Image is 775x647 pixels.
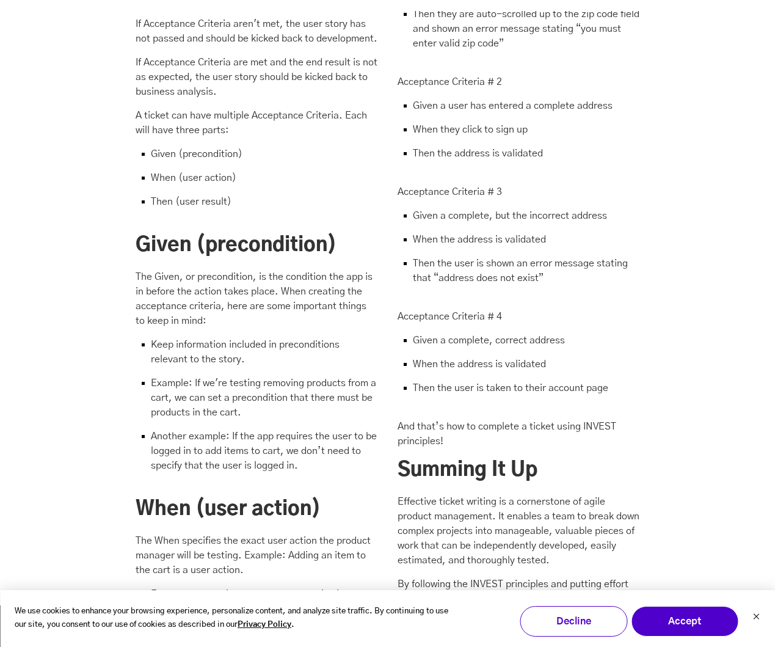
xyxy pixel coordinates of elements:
[398,577,639,635] p: By following the INVEST principles and putting effort into crafting clear and comprehensive user ...
[136,269,377,328] p: The Given, or precondition, is the condition the app is in before the action takes place. When cr...
[136,233,377,257] h2: Given (precondition)
[398,208,639,232] li: Given a complete, but the incorrect address
[398,122,639,146] li: When they click to sign up
[398,309,639,324] p: Acceptance Criteria # 4
[136,108,377,137] p: A ticket can have multiple Acceptance Criteria. Each will have three parts:
[136,170,377,194] li: When (user action)
[398,381,639,395] li: Then the user is taken to their account page
[136,147,377,170] li: Given (precondition)
[136,55,377,99] p: If Acceptance Criteria are met and the end result is not as expected, the user story should be ki...
[398,98,639,122] li: Given a user has entered a complete address
[398,146,639,161] li: Then the address is validated
[136,497,377,521] h2: When (user action)
[136,533,377,577] p: The When specifies the exact user action the product manager will be testing. Example: Adding an ...
[398,7,639,51] li: Then they are auto-scrolled up to the zip code field and shown an error message stating “you must...
[15,605,450,633] p: We use cookies to enhance your browsing experience, personalize content, and analyze site traffic...
[136,16,377,46] p: If Acceptance Criteria aren't met, the user story has not passed and should be kicked back to dev...
[631,606,738,637] button: Accept
[398,185,639,199] p: Acceptance Criteria # 3
[520,606,627,637] button: Decline
[136,587,377,610] li: Focus on one action per acceptance criteria.
[398,256,639,285] li: Then the user is shown an error message stating that “address does not exist”
[398,75,639,89] p: Acceptance Criteria # 2
[398,458,639,482] h2: Summing It Up
[398,494,639,568] p: Effective ticket writing is a cornerstone of agile product management. It enables a team to break...
[238,618,291,632] a: Privacy Policy
[752,612,760,624] button: Dismiss cookie banner
[136,376,377,429] li: Example: If we're testing removing products from a cart, we can set a precondition that there mus...
[136,194,377,209] li: Then (user result)
[398,419,639,448] p: And that’s how to complete a ticket using INVEST principles!
[398,333,639,357] li: Given a complete, correct address
[398,232,639,256] li: When the address is validated
[136,337,377,376] li: Keep information included in preconditions relevant to the story.
[398,357,639,381] li: When the address is validated
[136,429,377,473] li: Another example: If the app requires the user to be logged in to add items to cart, we don’t need...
